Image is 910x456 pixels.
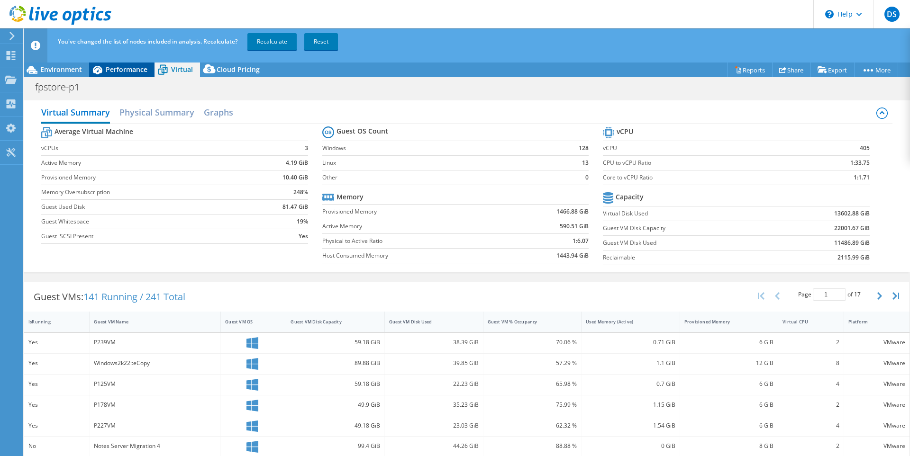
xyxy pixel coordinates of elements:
[291,400,380,410] div: 49.9 GiB
[282,173,308,182] b: 10.40 GiB
[389,319,467,325] div: Guest VM Disk Used
[848,420,905,431] div: VMware
[337,192,364,202] b: Memory
[684,337,774,348] div: 6 GiB
[560,222,589,231] b: 590.51 GiB
[617,127,633,136] b: vCPU
[322,158,554,168] label: Linux
[28,379,85,389] div: Yes
[616,192,644,202] b: Capacity
[291,337,380,348] div: 59.18 GiB
[848,319,894,325] div: Platform
[322,143,554,153] label: Windows
[41,143,250,153] label: vCPUs
[603,158,800,168] label: CPU to vCPU Ratio
[119,103,194,122] h2: Physical Summary
[299,232,308,241] b: Yes
[603,143,800,153] label: vCPU
[783,319,828,325] div: Virtual CPU
[603,173,800,182] label: Core to vCPU Ratio
[783,420,839,431] div: 4
[884,7,900,22] span: DS
[322,222,505,231] label: Active Memory
[291,441,380,451] div: 99.4 GiB
[854,173,870,182] b: 1:1.71
[94,319,205,325] div: Guest VM Name
[834,209,870,218] b: 13602.88 GiB
[603,224,777,233] label: Guest VM Disk Capacity
[834,238,870,248] b: 11486.89 GiB
[247,33,297,50] a: Recalculate
[586,337,675,348] div: 0.71 GiB
[798,288,861,301] span: Page of
[217,65,260,74] span: Cloud Pricing
[286,158,308,168] b: 4.19 GiB
[389,337,479,348] div: 38.39 GiB
[83,290,185,303] span: 141 Running / 241 Total
[848,400,905,410] div: VMware
[304,33,338,50] a: Reset
[31,82,94,92] h1: fpstore-p1
[684,441,774,451] div: 8 GiB
[94,441,216,451] div: Notes Server Migration 4
[603,238,777,248] label: Guest VM Disk Used
[586,319,664,325] div: Used Memory (Active)
[860,143,870,153] b: 405
[24,282,195,312] div: Guest VMs:
[322,173,554,182] label: Other
[94,379,216,389] div: P125VM
[291,379,380,389] div: 59.18 GiB
[41,232,250,241] label: Guest iSCSI Present
[41,217,250,226] label: Guest Whitespace
[291,319,369,325] div: Guest VM Disk Capacity
[94,358,216,368] div: Windows2k22::eCopy
[586,420,675,431] div: 1.54 GiB
[40,65,82,74] span: Environment
[28,441,85,451] div: No
[297,217,308,226] b: 19%
[41,158,250,168] label: Active Memory
[322,236,505,246] label: Physical to Active Ratio
[585,173,589,182] b: 0
[810,63,855,77] a: Export
[848,379,905,389] div: VMware
[854,63,898,77] a: More
[783,358,839,368] div: 8
[94,400,216,410] div: P178VM
[684,358,774,368] div: 12 GiB
[488,441,577,451] div: 88.88 %
[850,158,870,168] b: 1:33.75
[41,188,250,197] label: Memory Oversubscription
[291,358,380,368] div: 89.88 GiB
[813,288,846,301] input: jump to page
[684,379,774,389] div: 6 GiB
[573,236,589,246] b: 1:6.07
[848,441,905,451] div: VMware
[582,158,589,168] b: 13
[603,253,777,262] label: Reclaimable
[389,358,479,368] div: 39.85 GiB
[58,37,237,45] span: You've changed the list of nodes included in analysis. Recalculate?
[586,358,675,368] div: 1.1 GiB
[41,103,110,124] h2: Virtual Summary
[488,337,577,348] div: 70.06 %
[28,420,85,431] div: Yes
[389,441,479,451] div: 44.26 GiB
[854,290,861,298] span: 17
[225,319,270,325] div: Guest VM OS
[837,253,870,262] b: 2115.99 GiB
[684,400,774,410] div: 6 GiB
[586,441,675,451] div: 0 GiB
[684,319,763,325] div: Provisioned Memory
[305,143,308,153] b: 3
[727,63,773,77] a: Reports
[488,400,577,410] div: 75.99 %
[28,400,85,410] div: Yes
[337,126,388,136] b: Guest OS Count
[783,441,839,451] div: 2
[41,173,250,182] label: Provisioned Memory
[28,319,73,325] div: IsRunning
[322,207,505,216] label: Provisioned Memory
[848,337,905,348] div: VMware
[488,420,577,431] div: 62.32 %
